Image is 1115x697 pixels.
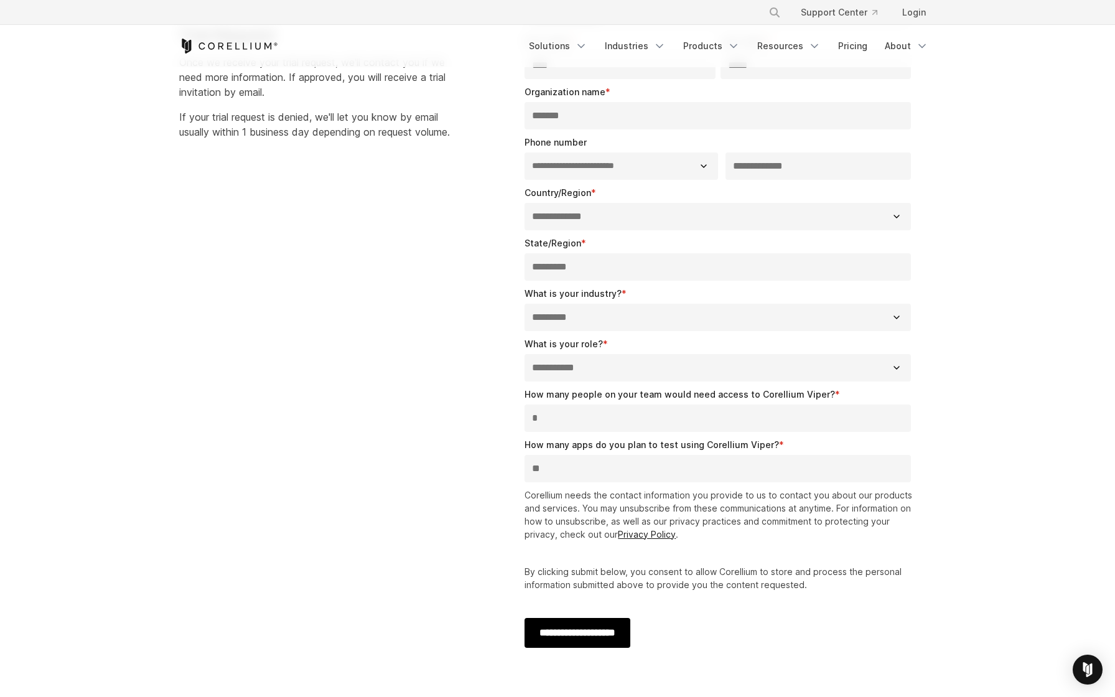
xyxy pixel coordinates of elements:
a: Solutions [521,35,595,57]
span: What is your role? [525,339,603,349]
a: Support Center [791,1,887,24]
span: Phone number [525,137,587,147]
span: State/Region [525,238,581,248]
a: Pricing [831,35,875,57]
span: How many apps do you plan to test using Corellium Viper? [525,439,779,450]
a: Login [892,1,936,24]
a: Industries [597,35,673,57]
span: How many people on your team would need access to Corellium Viper? [525,389,835,400]
span: Organization name [525,87,605,97]
span: Country/Region [525,187,591,198]
a: Privacy Policy [618,529,676,540]
a: Products [676,35,747,57]
div: Navigation Menu [753,1,936,24]
div: Navigation Menu [521,35,936,57]
a: About [877,35,936,57]
span: What is your industry? [525,288,622,299]
span: Once we receive your trial request, we'll contact you if we need more information. If approved, y... [179,56,446,98]
button: Search [763,1,786,24]
p: By clicking submit below, you consent to allow Corellium to store and process the personal inform... [525,565,916,591]
span: If your trial request is denied, we'll let you know by email usually within 1 business day depend... [179,111,450,138]
p: Corellium needs the contact information you provide to us to contact you about our products and s... [525,489,916,541]
a: Corellium Home [179,39,278,54]
div: Open Intercom Messenger [1073,655,1103,685]
a: Resources [750,35,828,57]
